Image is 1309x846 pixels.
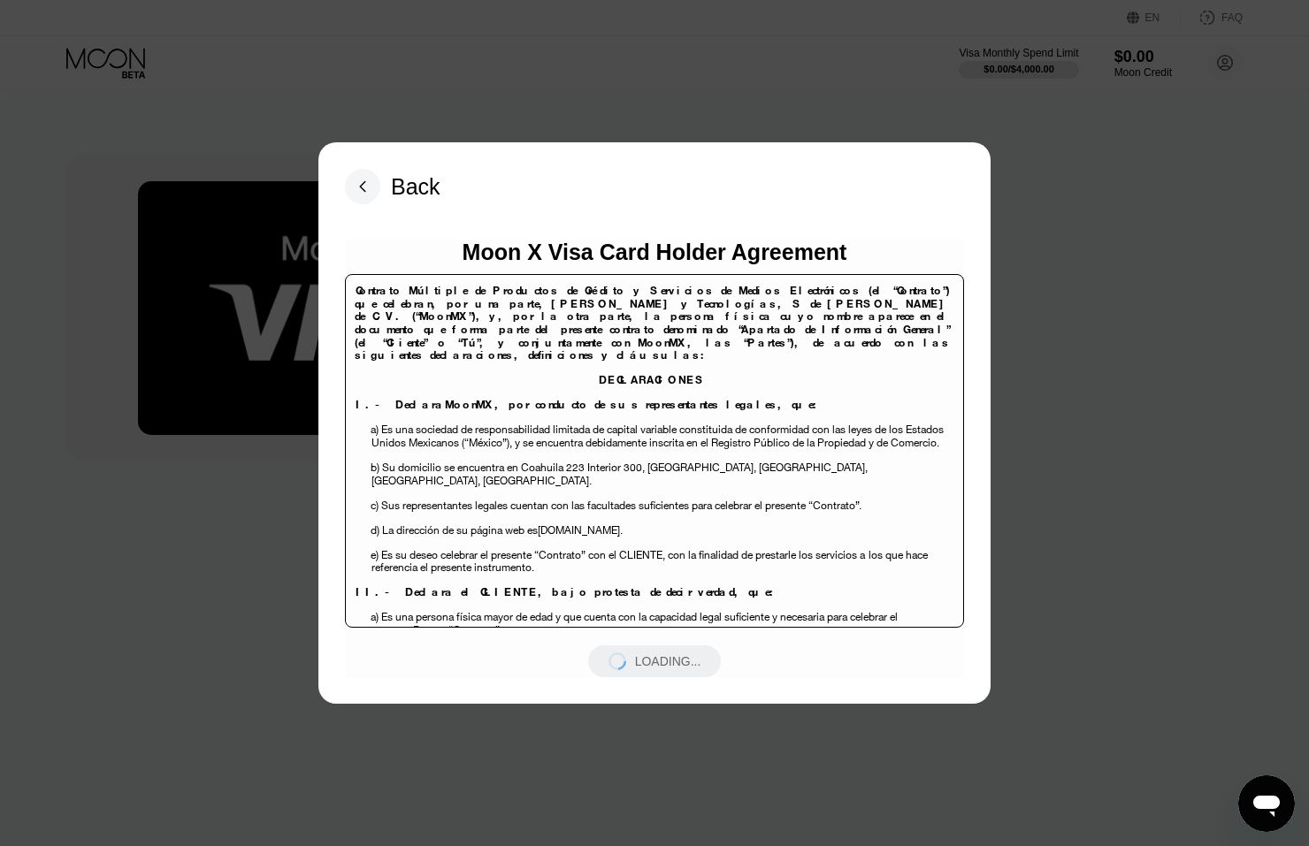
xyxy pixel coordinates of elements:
[521,460,865,475] span: Coahuila 223 Interior 300, [GEOGRAPHIC_DATA], [GEOGRAPHIC_DATA]
[376,547,852,562] span: ) Es su deseo celebrar el presente “Contrato” con el CLIENTE, con la finalidad de prestarle los s...
[371,422,944,450] span: a) Es una sociedad de responsabilidad limitada de capital variable constituida de conformidad con...
[356,397,445,412] span: I.- Declara
[345,169,440,204] div: Back
[391,174,440,200] div: Back
[852,547,865,562] span: s a
[371,460,518,475] span: b) Su domicilio se encuentra en
[371,547,376,562] span: e
[371,522,377,537] span: d
[377,522,538,537] span: ) La dirección de su página web es
[371,547,929,575] span: los que hace referencia el presente instrumento.
[445,397,494,412] span: MoonMX
[356,584,777,599] span: II.- Declara el CLIENTE, bajo protesta de decir verdad, que:
[355,309,949,349] span: y, por la otra parte, la persona física cuyo nombre aparece en el documento que forma parte del p...
[355,283,949,311] span: Contrato Múltiple de Productos de Crédito y Servicios de Medios Electrónicos (el “Contrato”) que ...
[371,498,376,513] span: c
[371,609,898,637] span: a) Es una persona física mayor de edad y que cuenta con la capacidad legal suficiente y necesaria...
[638,335,687,350] span: MoonMX
[494,397,821,412] span: , por conducto de sus representantes legales, que:
[371,460,869,488] span: , [GEOGRAPHIC_DATA], [GEOGRAPHIC_DATA].
[355,296,950,324] span: [PERSON_NAME] y Tecnologías, S de [PERSON_NAME] de C.V. (“MoonMX”),
[463,240,847,265] div: Moon X Visa Card Holder Agreement
[376,498,861,513] span: ) Sus representantes legales cuentan con las facultades suficientes para celebrar el presente “Co...
[1238,775,1295,832] iframe: Button to launch messaging window
[538,522,623,537] span: [DOMAIN_NAME].
[599,372,706,387] span: DECLARACIONES
[355,335,950,363] span: , las “Partes”), de acuerdo con las siguientes declaraciones, definiciones y cláusulas:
